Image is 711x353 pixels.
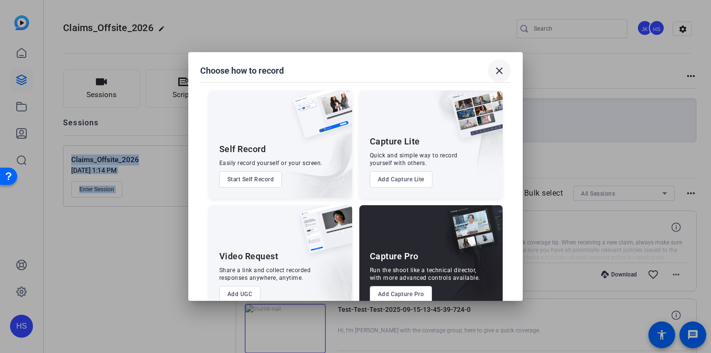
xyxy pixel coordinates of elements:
img: ugc-content.png [293,205,352,263]
div: Share a link and collect recorded responses anywhere, anytime. [219,266,311,282]
img: embarkstudio-self-record.png [269,111,352,198]
div: Capture Lite [370,136,420,147]
img: capture-lite.png [443,90,503,149]
mat-icon: close [494,65,505,77]
button: Start Self Record [219,171,282,188]
button: Add Capture Pro [370,286,432,302]
img: embarkstudio-ugc-content.png [297,235,352,313]
img: embarkstudio-capture-lite.png [417,90,503,186]
img: self-record.png [286,90,352,148]
div: Quick and simple way to record yourself with others. [370,152,458,167]
div: Easily record yourself or your screen. [219,159,323,167]
div: Capture Pro [370,251,419,262]
div: Video Request [219,251,279,262]
div: Run the shoot like a technical director, with more advanced controls available. [370,266,480,282]
button: Add Capture Lite [370,171,432,188]
div: Self Record [219,143,266,155]
img: capture-pro.png [440,205,503,264]
h1: Choose how to record [200,65,284,77]
img: embarkstudio-capture-pro.png [432,217,503,313]
button: Add UGC [219,286,261,302]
